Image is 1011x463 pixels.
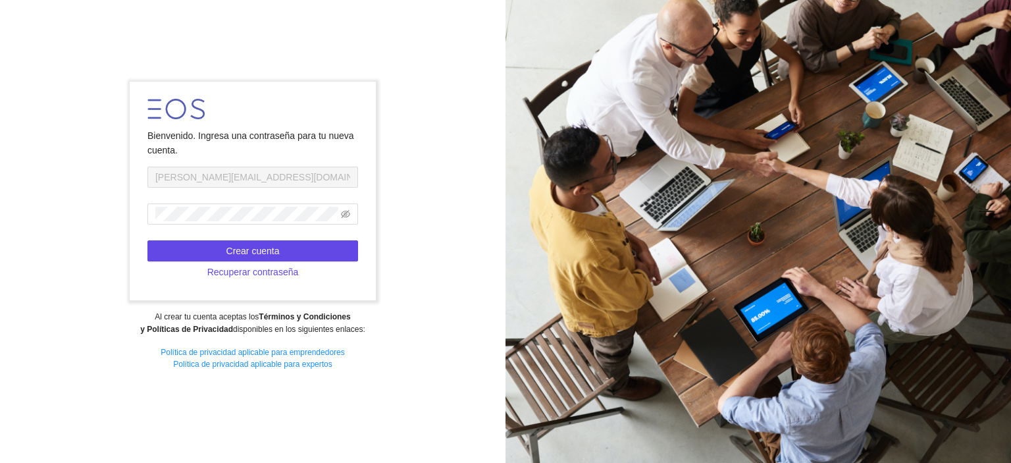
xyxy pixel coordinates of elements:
[207,265,299,279] span: Recuperar contraseña
[173,360,332,369] a: Política de privacidad aplicable para expertos
[147,240,358,261] button: Crear cuenta
[147,128,358,157] div: Bienvenido. Ingresa una contraseña para tu nueva cuenta.
[140,312,350,334] strong: Términos y Condiciones y Políticas de Privacidad
[161,348,345,357] a: Política de privacidad aplicable para emprendedores
[147,167,358,188] input: Correo electrónico
[147,99,205,119] img: LOGO
[147,267,358,277] a: Recuperar contraseña
[9,311,496,336] div: Al crear tu cuenta aceptas los disponibles en los siguientes enlaces:
[147,261,358,283] button: Recuperar contraseña
[226,244,280,258] span: Crear cuenta
[341,209,350,219] span: eye-invisible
